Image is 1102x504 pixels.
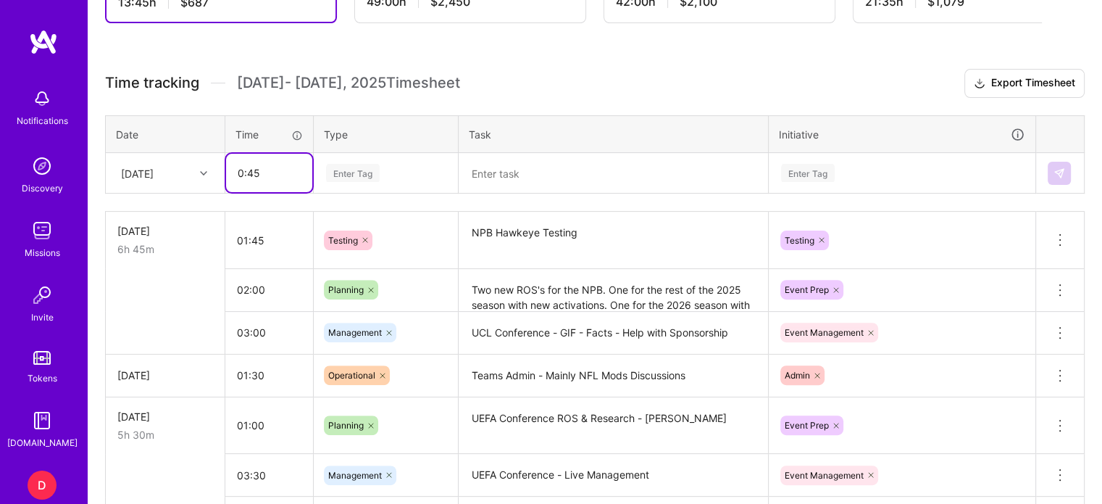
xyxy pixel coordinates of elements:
[29,29,58,55] img: logo
[106,115,225,153] th: Date
[225,356,313,394] input: HH:MM
[785,327,864,338] span: Event Management
[781,162,835,184] div: Enter Tag
[117,241,213,257] div: 6h 45m
[225,406,313,445] input: HH:MM
[225,313,313,352] input: HH:MM
[225,456,313,495] input: HH:MM
[105,74,199,92] span: Time tracking
[328,327,382,338] span: Management
[25,245,60,260] div: Missions
[200,170,207,177] i: icon Chevron
[225,221,313,260] input: HH:MM
[328,420,364,431] span: Planning
[328,370,375,381] span: Operational
[460,213,767,268] textarea: NPB Hawkeye Testing
[328,235,358,246] span: Testing
[460,356,767,396] textarea: Teams Admin - Mainly NFL Mods Discussions
[328,470,382,481] span: Management
[460,313,767,353] textarea: UCL Conference - GIF - Facts - Help with Sponsorship
[28,281,57,310] img: Invite
[785,420,829,431] span: Event Prep
[328,284,364,295] span: Planning
[28,84,57,113] img: bell
[314,115,459,153] th: Type
[326,162,380,184] div: Enter Tag
[1053,168,1065,179] img: Submit
[460,270,767,310] textarea: Two new ROS's for the NPB. One for the rest of the 2025 season with new activations. One for the ...
[460,455,767,495] textarea: UEFA Conference - Live Management
[460,399,767,453] textarea: UEFA Conference ROS & Research - [PERSON_NAME]
[28,406,57,435] img: guide book
[779,126,1025,143] div: Initiative
[28,471,57,500] div: D
[225,270,313,309] input: HH:MM
[459,115,769,153] th: Task
[117,409,213,424] div: [DATE]
[117,427,213,442] div: 5h 30m
[226,154,312,192] input: HH:MM
[964,69,1085,98] button: Export Timesheet
[28,371,57,386] div: Tokens
[17,113,68,128] div: Notifications
[121,165,154,181] div: [DATE]
[235,127,303,142] div: Time
[785,470,864,481] span: Event Management
[117,368,213,383] div: [DATE]
[785,370,810,381] span: Admin
[24,471,60,500] a: D
[33,351,51,365] img: tokens
[237,74,460,92] span: [DATE] - [DATE] , 2025 Timesheet
[28,152,57,181] img: discovery
[31,310,54,325] div: Invite
[117,223,213,239] div: [DATE]
[7,435,78,450] div: [DOMAIN_NAME]
[785,284,829,295] span: Event Prep
[28,216,57,245] img: teamwork
[785,235,814,246] span: Testing
[974,76,985,91] i: icon Download
[22,181,63,196] div: Discovery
